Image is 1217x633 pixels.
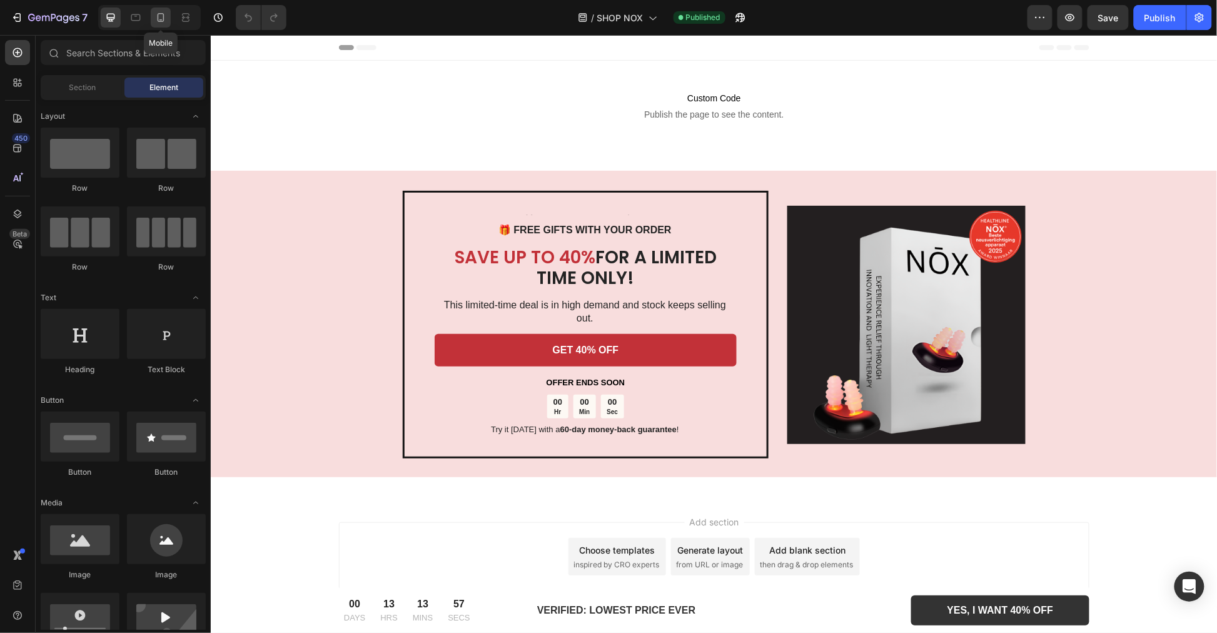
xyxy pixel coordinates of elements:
span: Published [686,12,720,23]
span: Help Center [175,55,217,65]
button: CAD $ | [GEOGRAPHIC_DATA] [826,44,997,76]
div: Row [41,261,119,273]
span: Save [1098,13,1119,23]
button: Save [1088,5,1129,30]
span: Element [149,82,178,93]
summary: Search [997,46,1025,74]
div: 57 [237,562,259,577]
img: NOX THERAPY [580,32,637,88]
span: Toggle open [186,288,206,308]
div: Row [127,261,206,273]
span: Layout [41,111,65,122]
a: Home [132,48,168,73]
div: Undo/Redo [236,5,286,30]
span: / [592,11,595,24]
strong: 🎁 FREE GIFTS WITH YOUR ORDER [288,190,461,200]
img: gempages_576779547878359881-b4f15b7e-025d-451d-8c36-f3c03bd0a855.png [577,171,815,409]
p: Min [368,373,379,381]
span: from URL or image [465,524,532,535]
a: Track Order [225,48,282,73]
a: NOX THERAPY [576,27,642,93]
p: This limited-time deal is in high demand and stock keeps selling out. [224,264,525,290]
p: Hr [343,373,351,381]
span: Home [139,55,160,65]
div: Choose templates [369,509,445,522]
span: Toggle open [186,390,206,410]
div: Add blank section [558,509,635,522]
p: DAYS [133,577,154,589]
span: then drag & drop elements [549,524,642,535]
div: 00 [396,362,407,373]
div: Row [127,183,206,194]
span: Track Order [233,55,275,65]
span: Add section [474,480,533,494]
div: Generate layout [467,509,533,522]
span: inspired by CRO experts [363,524,448,535]
div: 00 [368,362,379,373]
div: 13 [169,562,186,577]
a: GET 40% OFF [224,299,526,332]
div: Open Intercom Messenger [1174,572,1204,602]
div: 00 [343,362,351,373]
span: CAD $ | [GEOGRAPHIC_DATA] [839,53,972,66]
span: Toggle open [186,493,206,513]
div: Beta [9,229,30,239]
div: Row [41,183,119,194]
a: Help Center [168,48,225,73]
span: Section [69,82,96,93]
p: Sec [396,373,407,381]
p: YES, I WANT 40% OFF [737,568,843,583]
div: Heading [41,364,119,375]
p: VERIFIED: LOWEST PRICE EVER [326,567,680,585]
span: Toggle open [186,106,206,126]
strong: 60-day money-back guarantee [350,390,466,399]
span: SAVE UP TO 40% [244,210,385,235]
span: GET 40% OFF [342,310,408,320]
div: Button [41,467,119,478]
h2: FOR A LIMITED TIME ONLY! [224,211,526,255]
p: MINS [202,577,223,589]
div: 450 [12,133,30,143]
a: YES, I WANT 40% OFF [700,560,879,590]
button: Publish [1134,5,1186,30]
div: Button [127,467,206,478]
p: 7 [82,10,88,25]
strong: OFFER ENDS SOON [336,343,415,352]
input: Search Sections & Elements [41,40,206,65]
p: SECS [237,577,259,589]
button: 7 [5,5,93,30]
span: Button [41,395,64,406]
span: Media [41,497,63,509]
div: Image [41,569,119,580]
div: Publish [1144,11,1176,24]
div: 13 [202,562,223,577]
span: 🎉 HAPPY INTERNATIONAL SINUS RELIEF WEEK! [511,6,707,16]
span: Text [41,292,56,303]
p: HRS [169,577,186,589]
div: 00 [133,562,154,577]
span: SHOP NOX [597,11,644,24]
div: Text Block [127,364,206,375]
div: Image [127,569,206,580]
p: Try it [DATE] with a ! [224,390,525,400]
